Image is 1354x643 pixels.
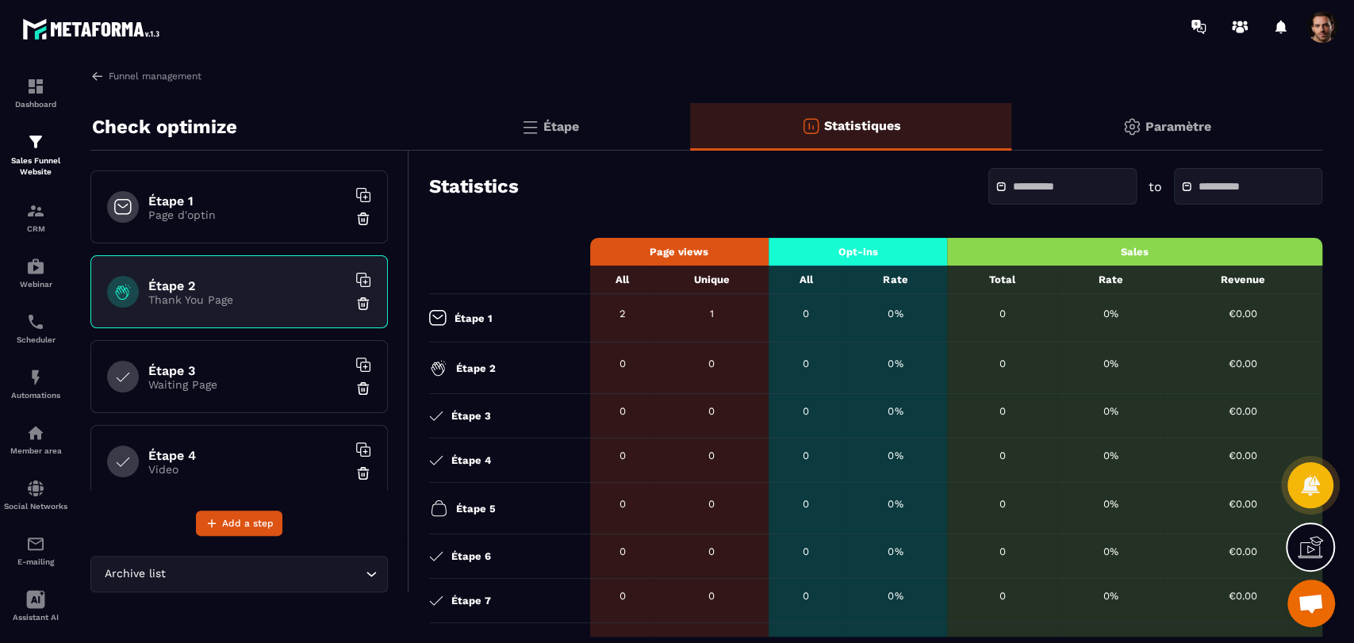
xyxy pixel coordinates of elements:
[101,565,169,583] span: Archive list
[26,368,45,387] img: automations
[4,411,67,467] a: automationsautomationsMember area
[769,266,844,294] th: All
[852,405,940,417] div: 0%
[955,590,1049,602] div: 0
[598,498,647,510] div: 0
[26,77,45,96] img: formation
[1172,590,1314,602] div: €0.00
[22,14,165,44] img: logo
[598,308,647,320] div: 2
[222,515,274,531] span: Add a step
[148,363,347,378] h6: Étape 3
[4,121,67,189] a: formationformationSales Funnel Website
[26,312,45,331] img: scheduler
[455,312,493,324] p: Étape 1
[4,335,67,344] p: Scheduler
[4,356,67,411] a: automationsautomationsAutomations
[1065,405,1156,417] div: 0%
[196,511,282,536] button: Add a step
[148,463,347,476] p: Video
[1065,358,1156,369] div: 0%
[598,590,647,602] div: 0
[148,293,347,306] p: Thank You Page
[26,257,45,276] img: automations
[662,358,761,369] div: 0
[1287,580,1335,627] div: Mở cuộc trò chuyện
[947,238,1322,266] th: Sales
[4,155,67,178] p: Sales Funnel Website
[451,550,491,562] p: Étape 6
[1065,308,1156,320] div: 0%
[90,69,105,83] img: arrow
[769,238,947,266] th: Opt-ins
[1065,498,1156,510] div: 0%
[4,280,67,289] p: Webinar
[955,450,1049,461] div: 0
[4,189,67,245] a: formationformationCRM
[1172,450,1314,461] div: €0.00
[148,209,347,221] p: Page d'optin
[852,450,940,461] div: 0%
[955,308,1049,320] div: 0
[1164,266,1322,294] th: Revenue
[456,503,496,515] p: Étape 5
[598,545,647,557] div: 0
[844,266,948,294] th: Rate
[148,378,347,391] p: Waiting Page
[26,201,45,220] img: formation
[543,119,579,134] p: Étape
[1057,266,1164,294] th: Rate
[456,362,496,374] p: Étape 2
[662,545,761,557] div: 0
[92,111,237,143] p: Check optimize
[824,118,901,133] p: Statistiques
[451,410,491,422] p: Étape 3
[4,502,67,511] p: Social Networks
[169,565,362,583] input: Search for option
[1172,405,1314,417] div: €0.00
[662,405,761,417] div: 0
[1065,590,1156,602] div: 0%
[4,613,67,622] p: Assistant AI
[355,211,371,227] img: trash
[4,446,67,455] p: Member area
[355,465,371,481] img: trash
[852,358,940,369] div: 0%
[777,308,836,320] div: 0
[90,556,388,592] div: Search for option
[662,308,761,320] div: 1
[1172,498,1314,510] div: €0.00
[148,448,347,463] h6: Étape 4
[4,391,67,400] p: Automations
[4,65,67,121] a: formationformationDashboard
[777,590,836,602] div: 0
[26,534,45,553] img: email
[1172,308,1314,320] div: €0.00
[590,238,769,266] th: Page views
[4,224,67,233] p: CRM
[852,308,940,320] div: 0%
[598,358,647,369] div: 0
[4,100,67,109] p: Dashboard
[852,498,940,510] div: 0%
[90,69,201,83] a: Funnel management
[801,117,820,136] img: stats-o.f719a939.svg
[355,381,371,396] img: trash
[662,590,761,602] div: 0
[955,498,1049,510] div: 0
[955,545,1049,557] div: 0
[1172,358,1314,369] div: €0.00
[662,450,761,461] div: 0
[4,522,67,578] a: emailemailE-mailing
[1065,450,1156,461] div: 0%
[955,358,1049,369] div: 0
[4,245,67,300] a: automationsautomationsWebinar
[4,557,67,566] p: E-mailing
[520,117,539,136] img: bars.0d591741.svg
[1172,545,1314,557] div: €0.00
[451,595,491,607] p: Étape 7
[598,405,647,417] div: 0
[355,296,371,312] img: trash
[26,423,45,442] img: automations
[777,545,836,557] div: 0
